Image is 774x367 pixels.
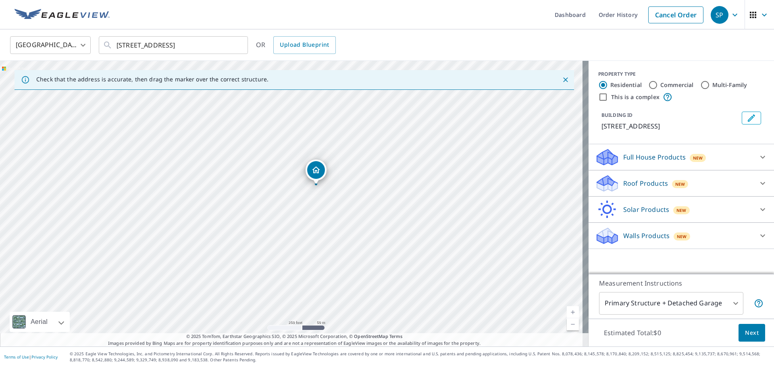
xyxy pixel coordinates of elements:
span: Upload Blueprint [280,40,329,50]
span: New [675,181,685,187]
p: Estimated Total: $0 [597,324,668,342]
a: Upload Blueprint [273,36,335,54]
span: © 2025 TomTom, Earthstar Geographics SIO, © 2025 Microsoft Corporation, © [186,333,403,340]
div: Walls ProductsNew [595,226,768,245]
div: Aerial [10,312,70,332]
span: New [676,207,687,214]
a: Terms of Use [4,354,29,360]
a: Privacy Policy [31,354,58,360]
div: Aerial [28,312,50,332]
span: New [677,233,687,240]
div: PROPERTY TYPE [598,70,764,78]
p: Roof Products [623,178,668,188]
div: OR [256,36,336,54]
label: Commercial [660,81,694,89]
div: Roof ProductsNew [595,174,768,193]
p: Measurement Instructions [599,278,764,288]
button: Close [560,75,571,85]
a: Current Level 17, Zoom In [567,306,579,318]
div: Solar ProductsNew [595,200,768,219]
input: Search by address or latitude-longitude [117,34,231,56]
div: SP [711,6,728,24]
div: [GEOGRAPHIC_DATA] [10,34,91,56]
a: Current Level 17, Zoom Out [567,318,579,330]
label: Residential [610,81,642,89]
p: © 2025 Eagle View Technologies, Inc. and Pictometry International Corp. All Rights Reserved. Repo... [70,351,770,363]
p: | [4,355,58,359]
a: Cancel Order [648,6,703,23]
span: New [693,155,703,161]
button: Next [739,324,765,342]
span: Your report will include the primary structure and a detached garage if one exists. [754,299,764,308]
img: EV Logo [15,9,110,21]
a: OpenStreetMap [354,333,388,339]
div: Primary Structure + Detached Garage [599,292,743,315]
div: Dropped pin, building 1, Residential property, 239 County Route 627 Phillipsburg, NJ 08865 [306,160,327,185]
div: Full House ProductsNew [595,147,768,167]
a: Terms [389,333,403,339]
p: Solar Products [623,205,669,214]
button: Edit building 1 [742,112,761,124]
p: Check that the address is accurate, then drag the marker over the correct structure. [36,76,268,83]
p: [STREET_ADDRESS] [601,121,739,131]
label: Multi-Family [712,81,747,89]
p: Walls Products [623,231,670,241]
span: Next [745,328,759,338]
label: This is a complex [611,93,660,101]
p: Full House Products [623,152,686,162]
p: BUILDING ID [601,112,633,118]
